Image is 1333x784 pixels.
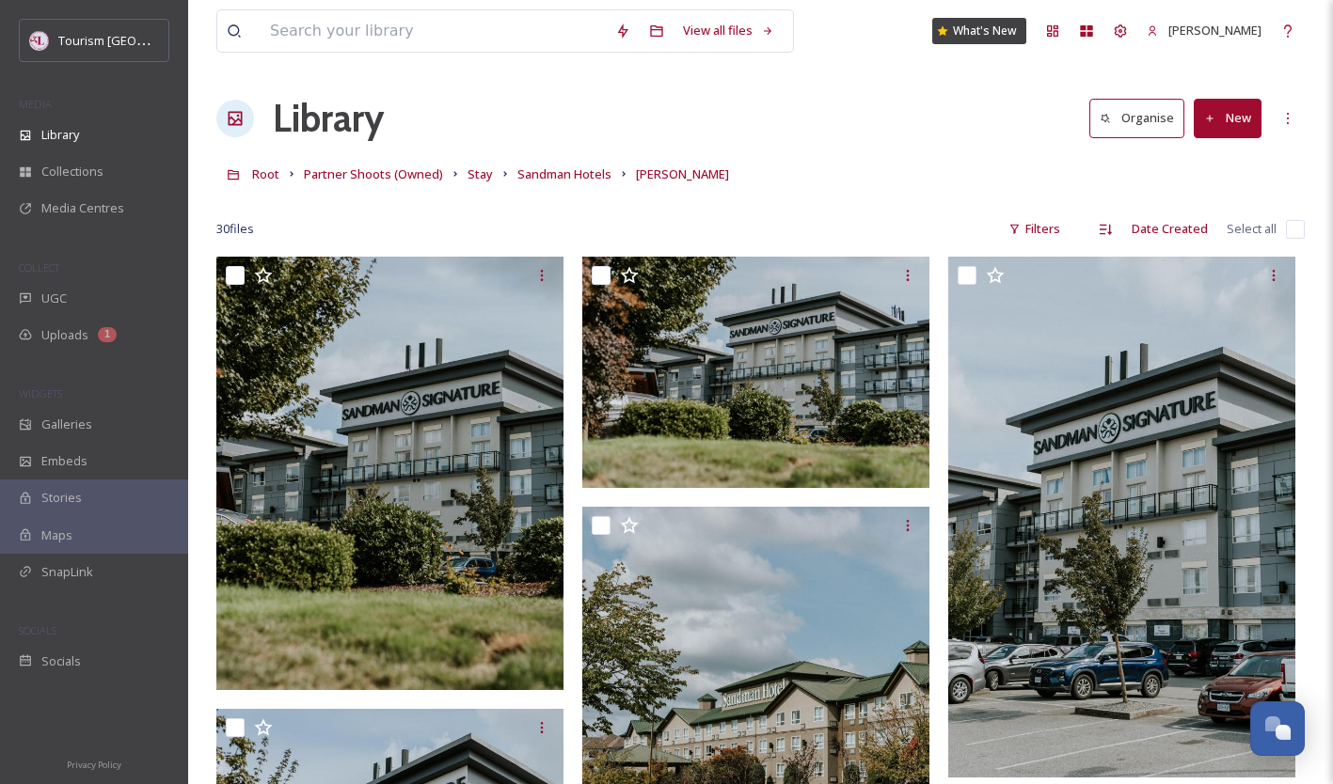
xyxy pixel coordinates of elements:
[41,489,82,507] span: Stories
[41,163,103,180] span: Collections
[41,652,81,670] span: Socials
[636,165,729,182] span: [PERSON_NAME]
[58,31,227,49] span: Tourism [GEOGRAPHIC_DATA]
[1089,99,1184,137] button: Organise
[98,327,117,342] div: 1
[1137,12,1271,49] a: [PERSON_NAME]
[67,759,121,771] span: Privacy Policy
[273,90,384,147] a: Library
[1089,99,1194,137] a: Organise
[41,290,67,307] span: UGC
[1250,701,1305,756] button: Open Chat
[932,18,1026,44] a: What's New
[30,31,49,50] img: cropped-langley.webp
[304,165,443,182] span: Partner Shoots (Owned)
[1168,22,1262,39] span: [PERSON_NAME]
[19,260,59,274] span: COLLECT
[1194,99,1262,137] button: New
[19,623,56,637] span: SOCIALS
[252,163,279,185] a: Root
[41,126,79,144] span: Library
[636,163,729,185] a: [PERSON_NAME]
[19,386,62,400] span: WIDGETS
[468,163,493,185] a: Stay
[517,163,611,185] a: Sandman Hotels
[252,165,279,182] span: Root
[304,163,443,185] a: Partner Shoots (Owned)
[67,752,121,775] a: Privacy Policy
[1122,211,1217,247] div: Date Created
[41,199,124,217] span: Media Centres
[582,257,929,488] img: 2021.09.13--SandmanHotels-21.jpg
[41,526,72,544] span: Maps
[216,220,254,238] span: 30 file s
[216,257,563,690] img: 2021.09.13--SandmanHotels-20.jpg
[261,10,606,52] input: Search your library
[517,165,611,182] span: Sandman Hotels
[948,257,1295,777] img: 2021.09.13--SandmanHotels-22.jpg
[468,165,493,182] span: Stay
[19,97,52,111] span: MEDIA
[41,452,87,470] span: Embeds
[674,12,784,49] a: View all files
[41,416,92,433] span: Galleries
[999,211,1070,247] div: Filters
[41,326,88,344] span: Uploads
[41,563,93,581] span: SnapLink
[1227,220,1277,238] span: Select all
